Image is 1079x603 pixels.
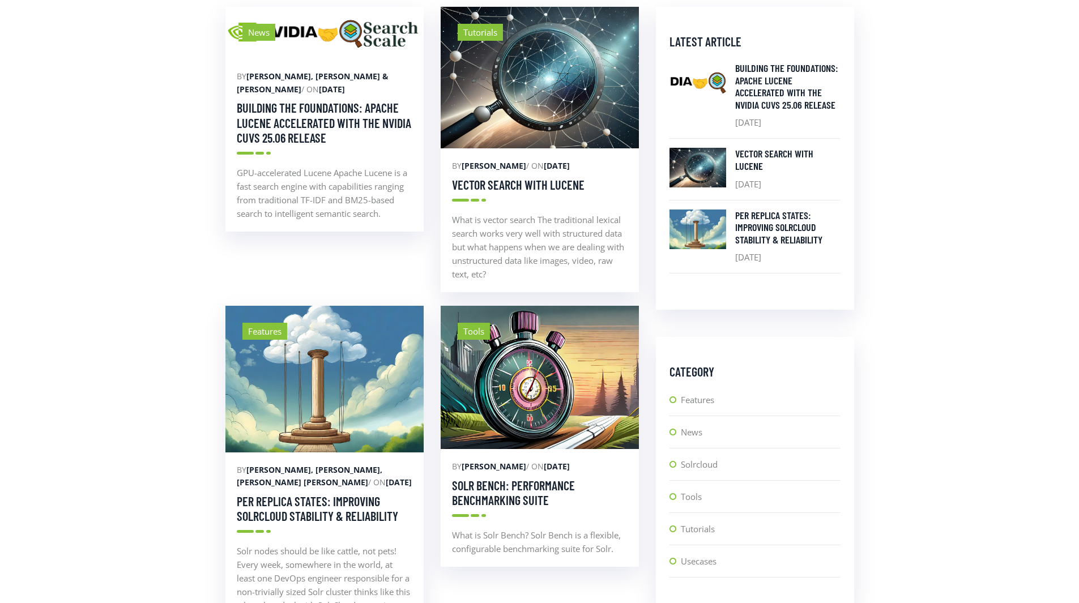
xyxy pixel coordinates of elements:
a: Vector Search with Lucene [452,177,585,192]
strong: [DATE] [544,461,570,472]
strong: [PERSON_NAME], [PERSON_NAME], [PERSON_NAME] [PERSON_NAME] [237,464,382,487]
div: by / on [237,70,412,96]
p: GPU-accelerated Lucene Apache Lucene is a fast search engine with capabilities ranging from tradi... [237,166,412,220]
div: by / on [452,160,628,172]
div: by / on [237,464,412,489]
a: Per Replica States: Improving SolrCloud stability & reliability [237,494,398,523]
a: News [681,425,841,448]
strong: [PERSON_NAME], [PERSON_NAME] & [PERSON_NAME] [237,71,389,94]
img: Solr Bench: Performance Benchmarking Suite [441,306,639,449]
strong: [PERSON_NAME] [462,461,526,472]
img: Per Replica States: Improving SolrCloud stability & reliability [225,306,424,452]
div: [DATE] [735,209,841,264]
div: [DATE] [735,148,841,190]
div: [DATE] [735,62,841,129]
a: Solr Bench: Performance Benchmarking Suite [452,478,575,507]
img: Building the foundations: Apache Lucene Accelerated with the NVIDIA cuVS 25.06 Release [225,7,424,59]
strong: [DATE] [319,84,345,95]
a: Usecases [681,554,841,577]
a: Per Replica States: Improving SolrCloud stability & reliability [735,209,841,246]
div: by / on [452,460,628,473]
a: Building the foundations: Apache Lucene Accelerated with the NVIDIA cuVS 25.06 Release [735,62,841,111]
a: Solrcloud [681,457,841,480]
div: News [242,24,275,41]
div: Features [242,323,287,340]
div: Tutorials [458,24,503,41]
p: What is vector search The traditional lexical search works very well with structured data but wha... [452,213,628,281]
a: Tutorials [681,522,841,545]
strong: [DATE] [386,477,412,487]
img: nvidia-searchscale.png [669,62,726,102]
a: Vector Search with Lucene [735,148,841,172]
a: Tools [681,490,841,512]
div: Tools [458,323,490,340]
img: vector_search_with_lucene_post_image.jpg [669,148,726,187]
strong: [PERSON_NAME] [462,160,526,171]
img: Vector Search with Lucene [441,7,639,149]
h4: Latest Article [669,34,841,49]
a: Building the foundations: Apache Lucene Accelerated with the NVIDIA cuVS 25.06 Release [237,100,411,145]
p: What is Solr Bench? Solr Bench is a flexible, configurable benchmarking suite for Solr. [452,528,628,555]
strong: [DATE] [544,160,570,171]
h4: Category [669,364,841,379]
a: Features [681,393,841,416]
img: solr_cloud_stability_and_reliability.jpg [669,209,726,249]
